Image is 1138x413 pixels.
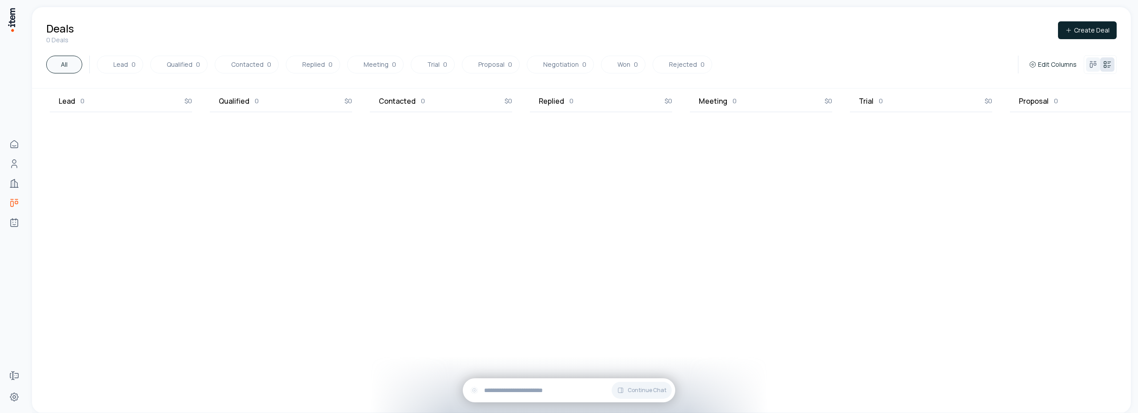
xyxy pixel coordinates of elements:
p: 0 [80,96,84,106]
button: Continue Chat [612,382,672,399]
button: Replied0 [286,56,340,73]
span: $0 [825,96,832,106]
h3: Contacted [379,96,416,106]
span: $0 [345,96,352,106]
a: Agents [5,214,23,231]
a: People [5,155,23,173]
button: All [46,56,82,73]
button: Trial0 [411,56,455,73]
p: 0 [421,96,425,106]
button: Qualified0 [150,56,208,73]
p: 0 [569,96,573,106]
span: 0 [267,60,271,69]
button: Lead0 [97,56,143,73]
span: 0 [132,60,136,69]
a: Companies [5,174,23,192]
p: 0 [1054,96,1058,106]
p: 0 [255,96,259,106]
button: Edit Columns [1026,58,1080,71]
button: Negotiation0 [527,56,594,73]
a: Home [5,135,23,153]
span: 0 [392,60,396,69]
h3: Meeting [699,96,727,106]
span: Continue Chat [628,387,666,394]
a: Deals [5,194,23,212]
span: $0 [665,96,672,106]
span: $0 [505,96,512,106]
span: 0 [329,60,333,69]
span: $0 [985,96,992,106]
h3: Proposal [1019,96,1049,106]
span: 0 [701,60,705,69]
a: Settings [5,388,23,406]
button: Meeting0 [347,56,404,73]
a: Forms [5,367,23,385]
h1: Deals [46,21,74,36]
p: 0 [879,96,883,106]
button: Rejected0 [653,56,712,73]
button: Create Deal [1058,21,1117,39]
span: $0 [184,96,192,106]
button: Contacted0 [215,56,279,73]
div: Continue Chat [463,378,675,402]
h3: Trial [859,96,874,106]
img: Item Brain Logo [7,7,16,32]
h3: Qualified [219,96,249,106]
span: Edit Columns [1038,60,1077,69]
span: 0 [634,60,638,69]
h3: Lead [59,96,75,106]
span: 0 [582,60,586,69]
span: 0 [443,60,447,69]
span: 0 [196,60,200,69]
p: 0 [733,96,737,106]
span: 0 [508,60,512,69]
button: Proposal0 [462,56,520,73]
h3: Replied [539,96,564,106]
button: Won0 [601,56,645,73]
p: 0 Deals [46,36,74,45]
